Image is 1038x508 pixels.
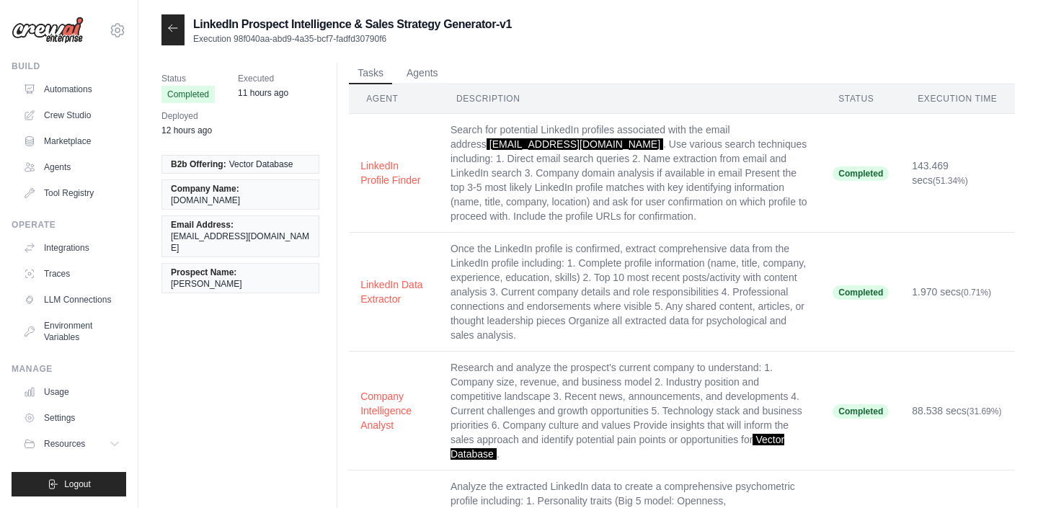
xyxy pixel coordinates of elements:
[900,233,1015,352] td: 1.970 secs
[12,363,126,375] div: Manage
[439,114,821,233] td: Search for potential LinkedIn profiles associated with the email address . Use various search tec...
[900,352,1015,471] td: 88.538 secs
[17,130,126,153] a: Marketplace
[17,78,126,101] a: Automations
[171,219,234,231] span: Email Address:
[17,182,126,205] a: Tool Registry
[833,285,889,300] span: Completed
[360,277,427,306] button: LinkedIn Data Extractor
[44,438,85,450] span: Resources
[360,389,427,432] button: Company Intelligence Analyst
[349,84,439,114] th: Agent
[833,166,889,181] span: Completed
[193,16,512,33] h2: LinkedIn Prospect Intelligence & Sales Strategy Generator-v1
[17,262,126,285] a: Traces
[821,84,900,114] th: Status
[17,104,126,127] a: Crew Studio
[161,125,212,135] time: September 3, 2025 at 23:16 IST
[238,71,288,86] span: Executed
[17,314,126,349] a: Environment Variables
[487,138,663,150] span: [EMAIL_ADDRESS][DOMAIN_NAME]
[900,114,1015,233] td: 143.469 secs
[349,63,392,84] button: Tasks
[171,159,226,170] span: B2b Offering:
[193,33,512,45] p: Execution 98f040aa-abd9-4a35-bcf7-fadfd30790f6
[161,86,215,103] span: Completed
[900,84,1015,114] th: Execution Time
[933,176,968,186] span: (51.34%)
[238,88,288,98] time: September 3, 2025 at 23:35 IST
[439,233,821,352] td: Once the LinkedIn profile is confirmed, extract comprehensive data from the LinkedIn profile incl...
[17,380,126,404] a: Usage
[17,406,126,429] a: Settings
[171,278,242,290] span: [PERSON_NAME]
[171,267,236,278] span: Prospect Name:
[439,84,821,114] th: Description
[17,432,126,455] button: Resources
[833,404,889,419] span: Completed
[17,156,126,179] a: Agents
[161,71,215,86] span: Status
[12,219,126,231] div: Operate
[360,159,427,187] button: LinkedIn Profile Finder
[439,352,821,471] td: Research and analyze the prospect's current company to understand: 1. Company size, revenue, and ...
[171,231,310,254] span: [EMAIL_ADDRESS][DOMAIN_NAME]
[12,17,84,44] img: Logo
[17,236,126,259] a: Integrations
[967,406,1002,416] span: (31.69%)
[961,288,991,298] span: (0.71%)
[12,472,126,496] button: Logout
[171,183,239,195] span: Company Name:
[64,478,91,490] span: Logout
[229,159,293,170] span: Vector Database
[12,61,126,72] div: Build
[398,63,447,84] button: Agents
[17,288,126,311] a: LLM Connections
[161,109,212,123] span: Deployed
[171,195,240,206] span: [DOMAIN_NAME]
